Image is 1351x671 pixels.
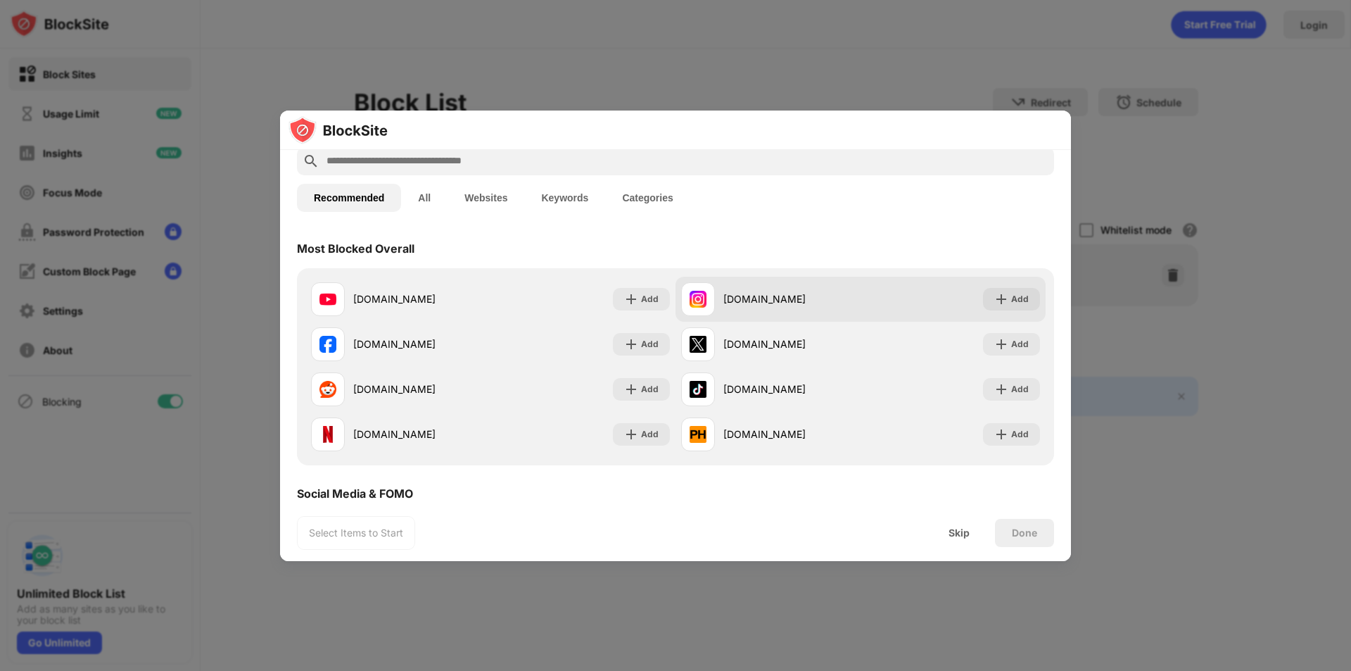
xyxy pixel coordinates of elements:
[723,382,861,396] div: [DOMAIN_NAME]
[723,427,861,441] div: [DOMAIN_NAME]
[319,426,336,443] img: favicons
[690,426,706,443] img: favicons
[1011,292,1029,306] div: Add
[690,381,706,398] img: favicons
[319,291,336,308] img: favicons
[353,427,490,441] div: [DOMAIN_NAME]
[23,23,34,34] img: logo_orange.svg
[1011,382,1029,396] div: Add
[53,83,126,92] div: Domain Overview
[319,381,336,398] img: favicons
[401,184,448,212] button: All
[297,487,413,501] div: Social Media & FOMO
[690,291,706,308] img: favicons
[1011,337,1029,351] div: Add
[448,184,524,212] button: Websites
[524,184,605,212] button: Keywords
[303,153,319,170] img: search.svg
[723,337,861,351] div: [DOMAIN_NAME]
[297,242,414,256] div: Most Blocked Overall
[1012,527,1037,539] div: Done
[353,291,490,306] div: [DOMAIN_NAME]
[641,292,659,306] div: Add
[353,382,490,396] div: [DOMAIN_NAME]
[641,382,659,396] div: Add
[156,83,237,92] div: Keywords by Traffic
[641,337,659,351] div: Add
[319,336,336,353] img: favicons
[723,291,861,306] div: [DOMAIN_NAME]
[288,116,388,144] img: logo-blocksite.svg
[641,427,659,441] div: Add
[23,37,34,48] img: website_grey.svg
[949,527,970,539] div: Skip
[690,336,706,353] img: favicons
[37,37,155,48] div: Domain: [DOMAIN_NAME]
[39,23,69,34] div: v 4.0.25
[353,337,490,351] div: [DOMAIN_NAME]
[140,82,151,93] img: tab_keywords_by_traffic_grey.svg
[309,526,403,540] div: Select Items to Start
[605,184,690,212] button: Categories
[38,82,49,93] img: tab_domain_overview_orange.svg
[297,184,401,212] button: Recommended
[1011,427,1029,441] div: Add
